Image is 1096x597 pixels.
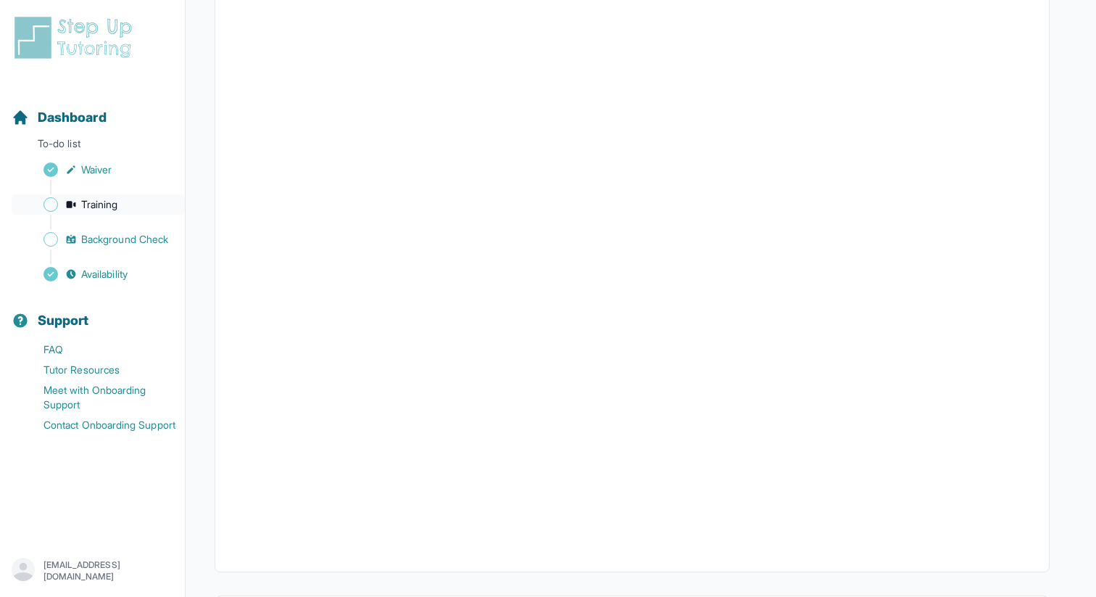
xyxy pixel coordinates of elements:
[81,232,168,247] span: Background Check
[81,162,112,177] span: Waiver
[38,310,89,331] span: Support
[12,229,185,250] a: Background Check
[81,267,128,281] span: Availability
[43,559,173,582] p: [EMAIL_ADDRESS][DOMAIN_NAME]
[81,197,118,212] span: Training
[12,15,141,61] img: logo
[6,84,179,133] button: Dashboard
[12,360,185,380] a: Tutor Resources
[12,380,185,415] a: Meet with Onboarding Support
[38,107,107,128] span: Dashboard
[12,558,173,584] button: [EMAIL_ADDRESS][DOMAIN_NAME]
[12,160,185,180] a: Waiver
[12,415,185,435] a: Contact Onboarding Support
[6,136,179,157] p: To-do list
[12,107,107,128] a: Dashboard
[12,194,185,215] a: Training
[12,339,185,360] a: FAQ
[6,287,179,337] button: Support
[12,264,185,284] a: Availability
